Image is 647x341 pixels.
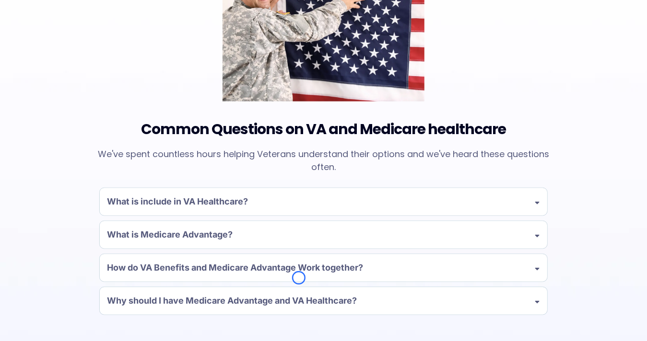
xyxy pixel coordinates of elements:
h4: How do VA Benefits and Medicare Advantage Work together? [107,261,363,274]
h4: What is include in VA Healthcare? [107,195,248,208]
strong: Common Questions on VA and Medicare healthcare [141,119,506,139]
p: We've spent countless hours helping Veterans understand their options and we've heard these quest... [94,148,553,173]
h4: What is Medicare Advantage? [107,228,233,241]
h4: Why should I have Medicare Advantage and VA Healthcare? [107,295,357,307]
